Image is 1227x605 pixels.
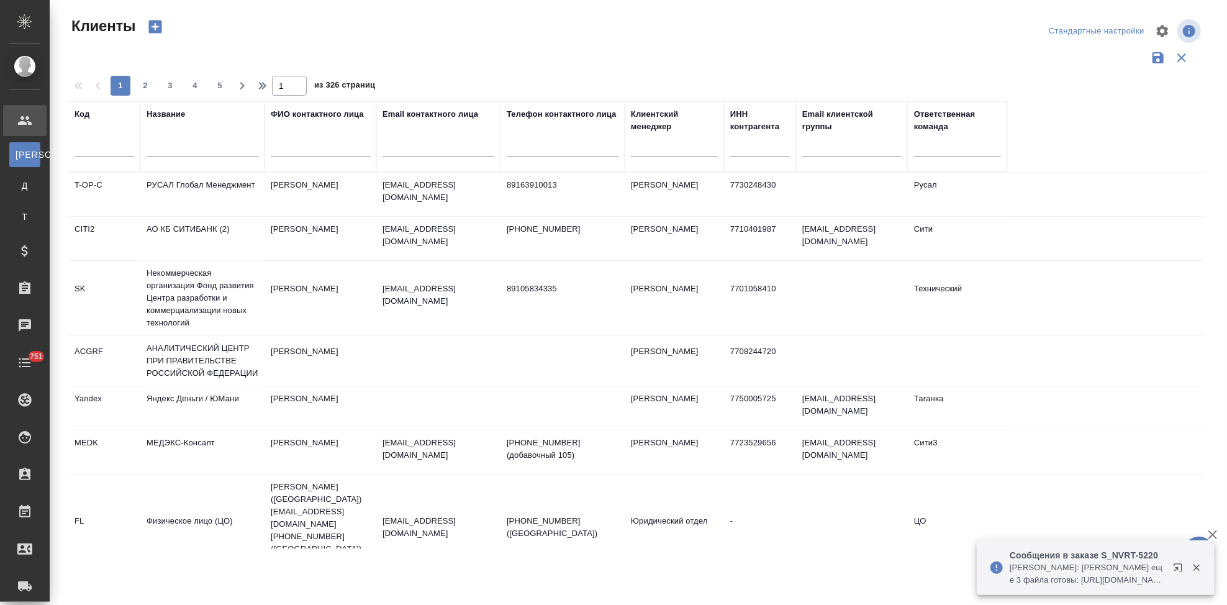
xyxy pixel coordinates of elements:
span: [PERSON_NAME] [16,148,34,161]
button: Сбросить фильтры [1170,46,1193,70]
td: [EMAIL_ADDRESS][DOMAIN_NAME] [796,430,908,474]
p: [PERSON_NAME]: [PERSON_NAME] еще 3 файла готовы: [URL][DOMAIN_NAME] [1010,562,1165,586]
td: [PERSON_NAME] [625,430,724,474]
td: Русал [908,173,1007,216]
td: SK [68,276,140,320]
button: 2 [135,76,155,96]
div: Телефон контактного лица [507,108,617,121]
td: 7710401987 [724,217,796,260]
button: 5 [210,76,230,96]
div: ИНН контрагента [730,108,790,133]
a: Т [9,204,40,229]
td: [PERSON_NAME] [625,276,724,320]
td: АО КБ СИТИБАНК (2) [140,217,265,260]
td: [PERSON_NAME] [625,173,724,216]
a: 751 [3,347,47,378]
td: [PERSON_NAME] [625,386,724,430]
p: 89163910013 [507,179,618,191]
button: 🙏 [1184,537,1215,568]
span: 5 [210,80,230,92]
td: FL [68,509,140,552]
p: 89105834335 [507,283,618,295]
a: Д [9,173,40,198]
td: Юридический отдел [625,509,724,552]
td: Сити [908,217,1007,260]
td: Сити3 [908,430,1007,474]
p: [EMAIL_ADDRESS][DOMAIN_NAME] [383,437,494,462]
p: [PHONE_NUMBER] ([GEOGRAPHIC_DATA]) [507,515,618,540]
td: CITI2 [68,217,140,260]
p: [PHONE_NUMBER] [507,223,618,235]
td: Некоммерческая организация Фонд развития Центра разработки и коммерциализации новых технологий [140,261,265,335]
td: MEDK [68,430,140,474]
td: 7701058410 [724,276,796,320]
td: ACGRF [68,339,140,383]
td: 7750005725 [724,386,796,430]
td: [PERSON_NAME] [265,217,376,260]
button: 3 [160,76,180,96]
div: Код [75,108,89,121]
span: Д [16,180,34,192]
button: 4 [185,76,205,96]
span: Посмотреть информацию [1177,19,1203,43]
button: Открыть в новой вкладке [1166,555,1195,585]
td: [EMAIL_ADDRESS][DOMAIN_NAME] [796,217,908,260]
td: Таганка [908,386,1007,430]
p: Сообщения в заказе S_NVRT-5220 [1010,549,1165,562]
td: [PERSON_NAME] [265,173,376,216]
td: 7730248430 [724,173,796,216]
span: 4 [185,80,205,92]
td: - [724,509,796,552]
div: Ответственная команда [914,108,1001,133]
p: [EMAIL_ADDRESS][DOMAIN_NAME] [383,223,494,248]
td: АНАЛИТИЧЕСКИЙ ЦЕНТР ПРИ ПРАВИТЕЛЬСТВЕ РОССИЙСКОЙ ФЕДЕРАЦИИ [140,336,265,386]
a: [PERSON_NAME] [9,142,40,167]
span: Клиенты [68,16,135,36]
td: [PERSON_NAME] [265,339,376,383]
p: [EMAIL_ADDRESS][DOMAIN_NAME] [383,283,494,307]
td: 7708244720 [724,339,796,383]
p: [EMAIL_ADDRESS][DOMAIN_NAME] [383,515,494,540]
span: 3 [160,80,180,92]
div: Клиентский менеджер [631,108,718,133]
td: [PERSON_NAME] [265,276,376,320]
button: Сохранить фильтры [1146,46,1170,70]
div: split button [1046,22,1148,41]
p: [PHONE_NUMBER] (добавочный 105) [507,437,618,462]
span: 2 [135,80,155,92]
td: МЕДЭКС-Консалт [140,430,265,474]
button: Закрыть [1184,562,1209,573]
p: [EMAIL_ADDRESS][DOMAIN_NAME] [383,179,494,204]
td: [PERSON_NAME] [265,430,376,474]
td: Физическое лицо (ЦО) [140,509,265,552]
td: [PERSON_NAME] ([GEOGRAPHIC_DATA]) [EMAIL_ADDRESS][DOMAIN_NAME] [PHONE_NUMBER] ([GEOGRAPHIC_DATA])... [265,475,376,586]
div: Email контактного лица [383,108,478,121]
td: 7723529656 [724,430,796,474]
td: [PERSON_NAME] [625,217,724,260]
td: Яндекс Деньги / ЮМани [140,386,265,430]
td: [PERSON_NAME] [625,339,724,383]
span: Т [16,211,34,223]
div: ФИО контактного лица [271,108,364,121]
button: Создать [140,16,170,37]
td: [EMAIL_ADDRESS][DOMAIN_NAME] [796,386,908,430]
td: T-OP-C [68,173,140,216]
td: РУСАЛ Глобал Менеджмент [140,173,265,216]
div: Email клиентской группы [802,108,902,133]
div: Название [147,108,185,121]
span: из 326 страниц [314,78,375,96]
td: Yandex [68,386,140,430]
span: 751 [22,350,50,363]
td: [PERSON_NAME] [265,386,376,430]
td: ЦО [908,509,1007,552]
span: Настроить таблицу [1148,16,1177,46]
td: Технический [908,276,1007,320]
